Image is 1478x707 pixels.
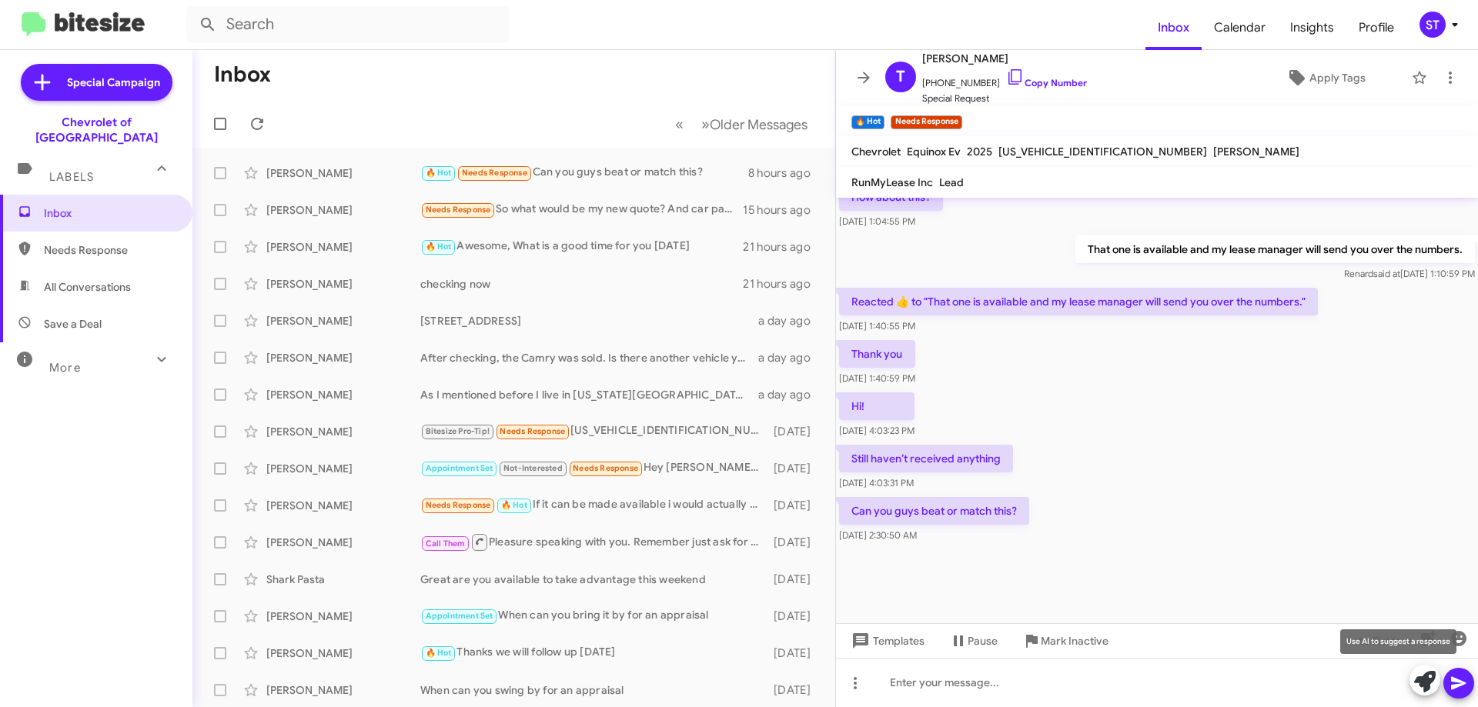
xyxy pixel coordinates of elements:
button: Mark Inactive [1010,627,1121,655]
span: 2025 [967,145,992,158]
span: Save a Deal [44,316,102,332]
span: Renard [DATE] 1:10:59 PM [1344,268,1475,279]
div: [DATE] [766,682,823,698]
button: Apply Tags [1246,64,1404,92]
span: RunMyLease Inc [851,175,933,189]
div: Great are you available to take advantage this weekend [420,572,766,587]
span: All Conversations [44,279,131,295]
button: Next [692,108,817,140]
span: [DATE] 2:30:50 AM [839,529,917,541]
span: [DATE] 1:40:59 PM [839,372,915,384]
span: T [896,65,905,89]
button: Pause [937,627,1010,655]
div: [PERSON_NAME] [266,276,420,292]
span: Appointment Set [426,463,493,473]
div: a day ago [758,387,823,402]
button: Templates [836,627,937,655]
div: [DATE] [766,461,823,476]
p: Still haven’t received anything [839,445,1013,472]
span: 🔥 Hot [426,242,452,252]
div: a day ago [758,350,823,365]
span: [US_VEHICLE_IDENTIFICATION_NUMBER] [998,145,1207,158]
span: Apply Tags [1309,64,1366,92]
nav: Page navigation example [667,108,817,140]
div: Hey [PERSON_NAME] - I am still waiting to hear from you! Should I reach out to someone else? [420,459,766,477]
span: [PHONE_NUMBER] [922,68,1087,91]
span: Equinox Ev [907,145,961,158]
div: As I mentioned before I live in [US_STATE][GEOGRAPHIC_DATA]. Please send me the updated pricing f... [420,387,758,402]
small: Needs Response [891,115,961,129]
input: Search [186,6,510,43]
button: Previous [666,108,693,140]
span: 🔥 Hot [426,648,452,658]
span: Chevrolet [851,145,901,158]
span: Call Them [426,539,466,549]
div: [PERSON_NAME] [266,202,420,218]
span: Special Campaign [67,75,160,90]
span: Profile [1346,5,1406,50]
span: 🔥 Hot [501,500,527,510]
div: checking now [420,276,743,292]
span: [DATE] 1:40:55 PM [839,320,915,332]
p: Hi! [839,392,915,420]
div: When can you swing by for an appraisal [420,682,766,698]
a: Special Campaign [21,64,172,101]
div: [PERSON_NAME] [266,387,420,402]
div: 21 hours ago [743,239,823,255]
p: Reacted 👍 to "That one is available and my lease manager will send you over the numbers." [839,288,1318,315]
p: Can you guys beat or match this? [839,497,1029,525]
a: Insights [1278,5,1346,50]
span: Appointment Set [426,611,493,621]
small: 🔥 Hot [851,115,884,129]
h1: Inbox [214,62,271,87]
span: » [701,115,710,134]
div: [US_VEHICLE_IDENTIFICATION_NUMBER] is my current vehicle VIN, I owe $46,990. If you can cover tha... [420,422,766,440]
div: [PERSON_NAME] [266,535,420,550]
button: ST [1406,12,1461,38]
div: [PERSON_NAME] [266,424,420,439]
p: Thank you [839,340,915,368]
div: [DATE] [766,645,823,661]
div: [PERSON_NAME] [266,645,420,661]
div: Can you guys beat or match this? [420,164,748,182]
span: Needs Response [573,463,638,473]
div: Pleasure speaking with you. Remember just ask for [PERSON_NAME] when you arrive. [420,532,766,552]
span: Templates [848,627,925,655]
div: Use AI to suggest a response [1340,629,1456,654]
div: a day ago [758,313,823,328]
span: 🔥 Hot [426,168,452,178]
span: « [675,115,684,134]
div: [PERSON_NAME] [266,350,420,365]
div: [PERSON_NAME] [266,609,420,624]
span: Special Request [922,91,1087,106]
div: [DATE] [766,498,823,513]
div: [PERSON_NAME] [266,239,420,255]
span: [PERSON_NAME] [922,49,1087,68]
span: Older Messages [710,116,808,133]
span: said at [1373,268,1400,279]
p: That one is available and my lease manager will send you over the numbers. [1075,235,1475,263]
span: Mark Inactive [1041,627,1108,655]
span: More [49,361,81,375]
div: [PERSON_NAME] [266,498,420,513]
div: [DATE] [766,572,823,587]
div: After checking, the Camry was sold. Is there another vehicle you would be interested in or would ... [420,350,758,365]
div: [PERSON_NAME] [266,313,420,328]
span: Needs Response [44,242,175,258]
div: When can you bring it by for an appraisal [420,607,766,625]
div: If it can be made available i would actually prefer that [420,496,766,514]
div: 15 hours ago [743,202,823,218]
span: Labels [49,170,94,184]
span: Inbox [44,205,175,221]
span: Needs Response [500,426,565,436]
span: Needs Response [426,500,491,510]
div: 8 hours ago [748,165,823,181]
span: Bitesize Pro-Tip! [426,426,490,436]
span: Not-Interested [503,463,563,473]
a: Inbox [1145,5,1202,50]
span: Pause [968,627,998,655]
div: [PERSON_NAME] [266,682,420,698]
div: Thanks we will follow up [DATE] [420,644,766,662]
